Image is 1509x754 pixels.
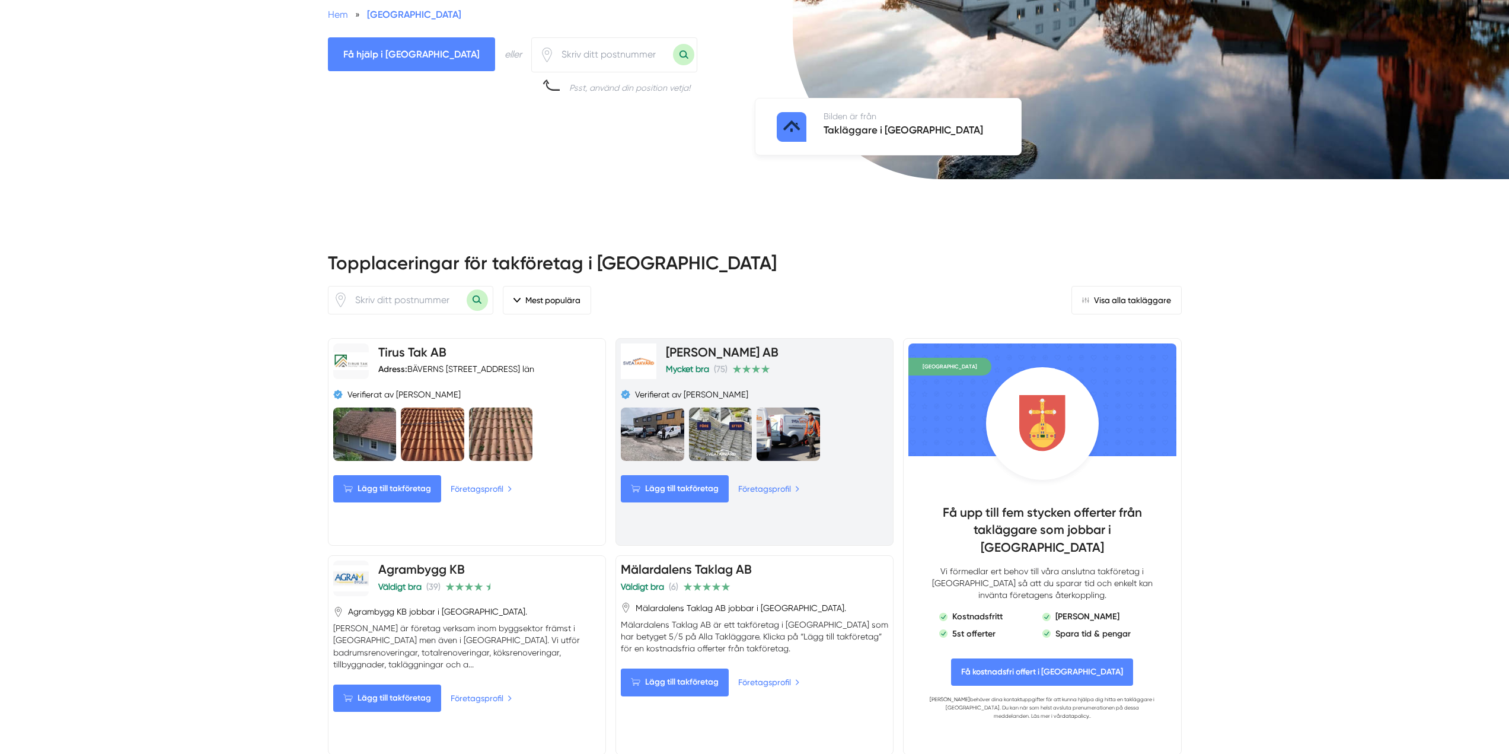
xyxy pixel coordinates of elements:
[757,408,820,461] img: Svea Takvård AB är takläggare i Uppsala
[451,692,512,705] a: Företagsprofil
[1062,713,1090,719] a: datapolicy.
[621,582,664,591] span: Väldigt bra
[378,363,534,375] div: BÄVERNS [STREET_ADDRESS] län
[930,696,970,702] a: [PERSON_NAME]
[333,685,441,712] : Lägg till takföretag
[328,9,348,20] a: Hem
[426,582,441,591] span: (39)
[952,628,996,640] p: 5st offerter
[927,504,1157,565] h4: Få upp till fem stycken offerter från takläggare som jobbar i [GEOGRAPHIC_DATA]
[738,482,800,495] a: Företagsprofil
[355,7,360,22] span: »
[469,408,532,461] img: Tirus Tak AB är takläggare i Uppsala
[927,695,1157,720] p: behöver dina kontaktuppgifter för att kunna hjälpa dig hitta en takläggare i [GEOGRAPHIC_DATA]. D...
[503,286,591,314] span: filter-section
[908,358,991,376] span: [GEOGRAPHIC_DATA]
[333,607,343,617] svg: Pin / Karta
[621,343,656,379] img: Svea Takvård AB logotyp
[378,345,446,359] a: Tirus Tak AB
[621,619,888,654] p: Mälardalens Taklag AB är ett takföretag i [GEOGRAPHIC_DATA] som har betyget 5/5 på Alla Takläggar...
[333,622,601,670] p: [PERSON_NAME] är företag verksam inom byggsektor främst i [GEOGRAPHIC_DATA] men även i [GEOGRAPHI...
[636,602,846,614] span: Mälardalens Taklag AB jobbar i [GEOGRAPHIC_DATA].
[738,676,800,689] a: Företagsprofil
[1055,610,1119,622] p: [PERSON_NAME]
[621,475,729,502] : Lägg till takföretag
[378,364,407,374] strong: Adress:
[569,82,690,94] div: Psst, använd din position vetja!
[951,658,1133,686] span: Få kostnadsfri offert i Uppsala län
[467,289,488,311] button: Sök med postnummer
[333,565,369,591] img: Agrambygg KB logotyp
[635,389,748,400] span: Verifierat av [PERSON_NAME]
[621,408,684,461] img: Svea Takvård AB är takläggare i Uppsala
[378,562,465,577] a: Agrambygg KB
[666,345,779,359] a: [PERSON_NAME] AB
[328,250,1182,285] h2: Topplaceringar för takföretag i [GEOGRAPHIC_DATA]
[540,47,554,62] span: Klicka för att använda din position.
[777,112,806,142] img: Takläggare i Uppsala logotyp
[1055,628,1131,640] p: Spara tid & pengar
[333,292,348,307] span: Klicka för att använda din position.
[824,122,983,141] h5: Takläggare i [GEOGRAPHIC_DATA]
[621,669,729,696] : Lägg till takföretag
[621,562,752,577] a: Mälardalens Taklag AB
[927,565,1157,601] p: Vi förmedlar ert behov till våra anslutna takföretag i [GEOGRAPHIC_DATA] så att du sparar tid och...
[378,582,422,591] span: Väldigt bra
[1071,286,1182,314] a: Visa alla takläggare
[505,47,522,62] div: eller
[952,610,1003,622] p: Kostnadsfritt
[401,408,464,461] img: Tirus Tak AB är takläggare i Uppsala
[908,343,1176,456] img: Bakgrund för Uppsala län
[824,112,876,121] span: Bilden är från
[451,482,512,495] a: Företagsprofil
[666,364,709,374] span: Mycket bra
[348,287,467,314] input: Skriv ditt postnummer
[621,603,631,613] svg: Pin / Karta
[328,7,687,22] nav: Breadcrumb
[673,44,694,65] button: Sök med postnummer
[554,41,673,68] input: Skriv ditt postnummer
[503,286,591,314] button: Mest populära
[328,37,495,71] span: Få hjälp i Uppsala län
[347,389,461,400] span: Verifierat av [PERSON_NAME]
[689,408,752,461] img: Svea Takvård AB är takläggare i Uppsala
[333,408,397,461] img: Tirus Tak AB är takläggare i Uppsala
[714,364,728,374] span: (75)
[540,47,554,62] svg: Pin / Karta
[333,475,441,502] : Lägg till takföretag
[333,292,348,307] svg: Pin / Karta
[348,606,527,618] span: Agrambygg KB jobbar i [GEOGRAPHIC_DATA].
[367,9,461,20] a: [GEOGRAPHIC_DATA]
[669,582,678,591] span: (6)
[333,352,369,370] img: Tirus Tak AB logotyp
